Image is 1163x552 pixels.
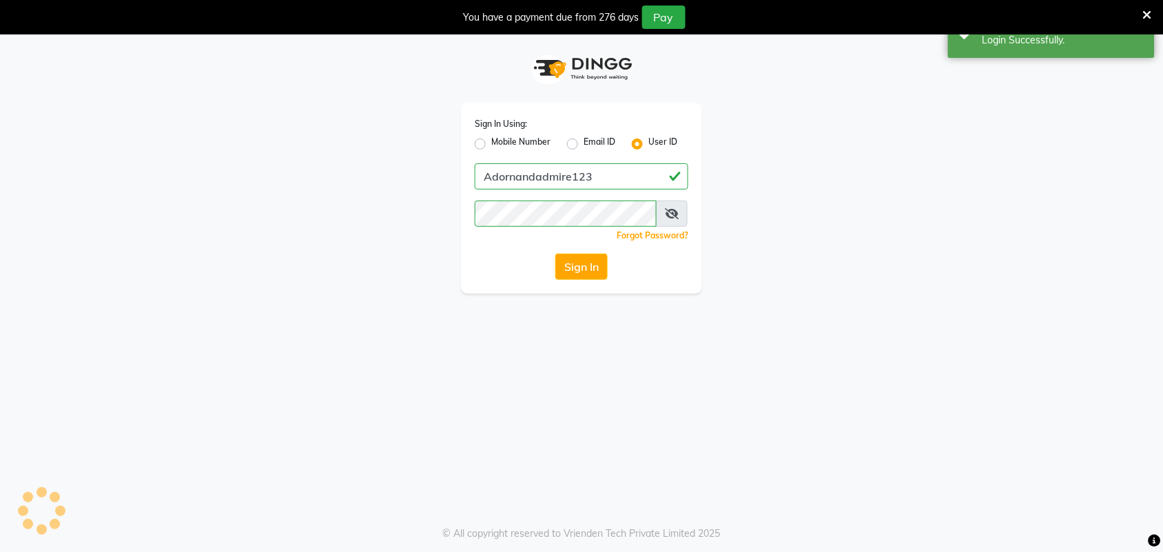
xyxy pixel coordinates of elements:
div: You have a payment due from 276 days [464,10,639,25]
button: Pay [642,6,686,29]
label: Sign In Using: [475,118,527,130]
button: Sign In [555,254,608,280]
label: Mobile Number [491,136,550,152]
label: User ID [648,136,677,152]
input: Username [475,163,688,190]
div: Login Successfully. [982,33,1144,48]
a: Forgot Password? [617,230,688,241]
img: logo1.svg [526,48,637,89]
label: Email ID [584,136,615,152]
input: Username [475,201,657,227]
